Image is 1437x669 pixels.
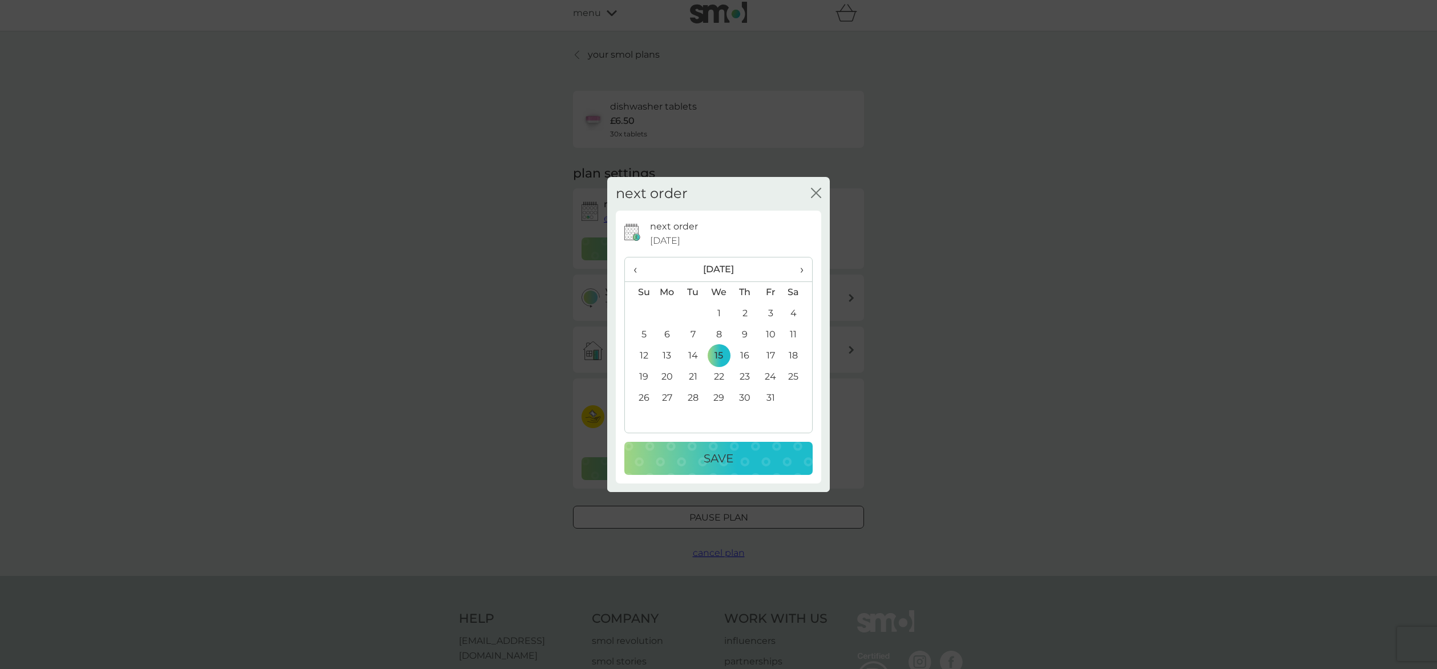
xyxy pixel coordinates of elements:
td: 24 [758,366,784,388]
button: close [811,188,821,200]
td: 10 [758,324,784,345]
td: 17 [758,345,784,366]
th: Th [732,281,758,303]
td: 16 [732,345,758,366]
td: 19 [625,366,654,388]
h2: next order [616,186,688,202]
th: [DATE] [654,257,784,282]
td: 26 [625,388,654,409]
td: 22 [706,366,732,388]
th: Mo [654,281,680,303]
td: 2 [732,303,758,324]
td: 23 [732,366,758,388]
td: 9 [732,324,758,345]
td: 30 [732,388,758,409]
span: › [792,257,804,281]
td: 31 [758,388,784,409]
td: 7 [680,324,706,345]
span: [DATE] [650,233,680,248]
td: 8 [706,324,732,345]
td: 6 [654,324,680,345]
td: 25 [784,366,812,388]
td: 20 [654,366,680,388]
td: 13 [654,345,680,366]
th: Tu [680,281,706,303]
span: ‹ [633,257,645,281]
td: 14 [680,345,706,366]
td: 18 [784,345,812,366]
td: 29 [706,388,732,409]
td: 3 [758,303,784,324]
td: 4 [784,303,812,324]
button: Save [624,442,813,475]
th: We [706,281,732,303]
td: 12 [625,345,654,366]
td: 15 [706,345,732,366]
th: Su [625,281,654,303]
td: 11 [784,324,812,345]
td: 1 [706,303,732,324]
p: Save [704,449,733,468]
td: 27 [654,388,680,409]
td: 28 [680,388,706,409]
td: 21 [680,366,706,388]
p: next order [650,219,698,234]
th: Sa [784,281,812,303]
td: 5 [625,324,654,345]
th: Fr [758,281,784,303]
